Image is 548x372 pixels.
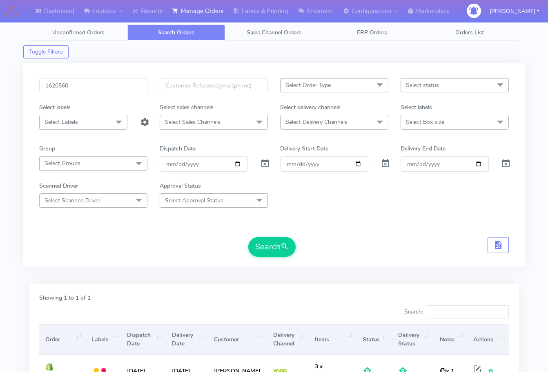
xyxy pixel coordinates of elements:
[160,103,214,112] label: Select sales channels
[158,29,194,36] span: Search Orders
[23,45,69,58] button: Toggle Filters
[248,237,296,257] button: Search
[39,78,147,93] input: Order Id
[121,324,166,355] th: Dispatch Date: activate to sort column ascending
[357,29,387,36] span: ERP Orders
[280,103,341,112] label: Select delivery channels
[45,159,80,167] span: Select Groups
[39,182,78,190] label: Scanned Driver
[85,324,121,355] th: Labels: activate to sort column ascending
[45,197,100,204] span: Select Scanned Driver
[45,363,53,371] img: shopify.png
[406,118,444,126] span: Select Box size
[285,118,348,126] span: Select Delivery Channels
[392,324,434,355] th: Delivery Status: activate to sort column ascending
[165,118,221,126] span: Select Sales Channels
[280,144,328,153] label: Delivery Start Date
[39,324,85,355] th: Order: activate to sort column ascending
[39,294,91,302] label: Showing 1 to 1 of 1
[426,305,509,318] input: Search:
[52,29,105,36] span: Unconfirmed Orders
[208,324,267,355] th: Customer: activate to sort column ascending
[309,324,356,355] th: Items: activate to sort column ascending
[401,103,432,112] label: Select labels
[29,25,519,40] ul: Tabs
[434,324,467,355] th: Notes: activate to sort column ascending
[39,103,71,112] label: Select labels
[267,324,309,355] th: Delivery Channel: activate to sort column ascending
[166,324,208,355] th: Delivery Date: activate to sort column ascending
[165,197,223,204] span: Select Approval Status
[160,78,268,93] input: Customer Reference(email,phone)
[483,3,546,20] button: [PERSON_NAME]
[404,305,509,318] label: Search:
[39,144,55,153] label: Group
[406,81,439,89] span: Select status
[356,324,392,355] th: Status: activate to sort column ascending
[401,144,446,153] label: Delivery End Date
[45,118,78,126] span: Select Labels
[455,29,484,36] span: Orders List
[160,182,201,190] label: Approval Status
[285,81,331,89] span: Select Order Type
[467,324,509,355] th: Actions: activate to sort column ascending
[160,144,196,153] label: Dispatch Date
[247,29,301,36] span: Sales Channel Orders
